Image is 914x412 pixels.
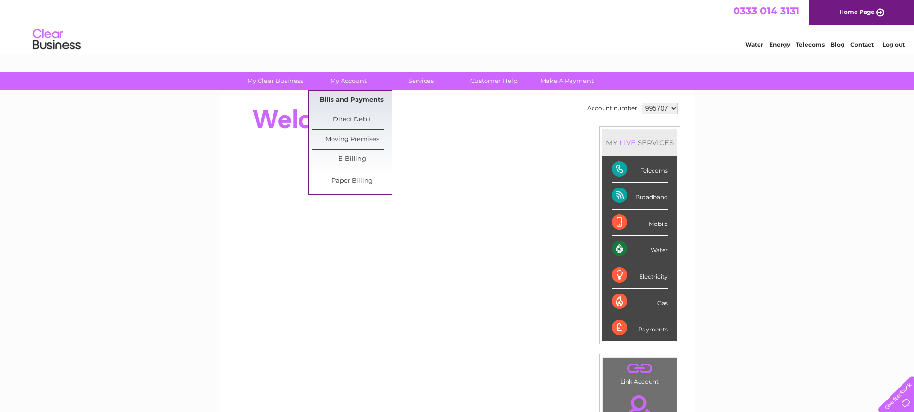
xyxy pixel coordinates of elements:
a: Make A Payment [527,72,606,90]
div: MY SERVICES [602,129,677,156]
div: LIVE [617,138,638,147]
a: . [605,360,674,377]
div: Water [612,236,668,262]
a: My Account [309,72,388,90]
img: logo.png [32,25,81,54]
a: Blog [831,41,844,48]
div: Payments [612,315,668,341]
a: Services [381,72,461,90]
td: Link Account [603,357,677,388]
div: Broadband [612,183,668,209]
a: Energy [769,41,790,48]
div: Telecoms [612,156,668,183]
div: Clear Business is a trading name of Verastar Limited (registered in [GEOGRAPHIC_DATA] No. 3667643... [231,5,684,47]
div: Mobile [612,210,668,236]
a: Contact [850,41,874,48]
td: Account number [585,100,640,117]
a: Direct Debit [312,110,392,129]
a: 0333 014 3131 [733,5,799,17]
a: Paper Billing [312,172,392,191]
a: My Clear Business [236,72,315,90]
div: Gas [612,289,668,315]
div: Electricity [612,262,668,289]
a: Bills and Payments [312,91,392,110]
a: Moving Premises [312,130,392,149]
a: Customer Help [454,72,534,90]
a: Log out [882,41,905,48]
a: Telecoms [796,41,825,48]
a: E-Billing [312,150,392,169]
a: Water [745,41,763,48]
